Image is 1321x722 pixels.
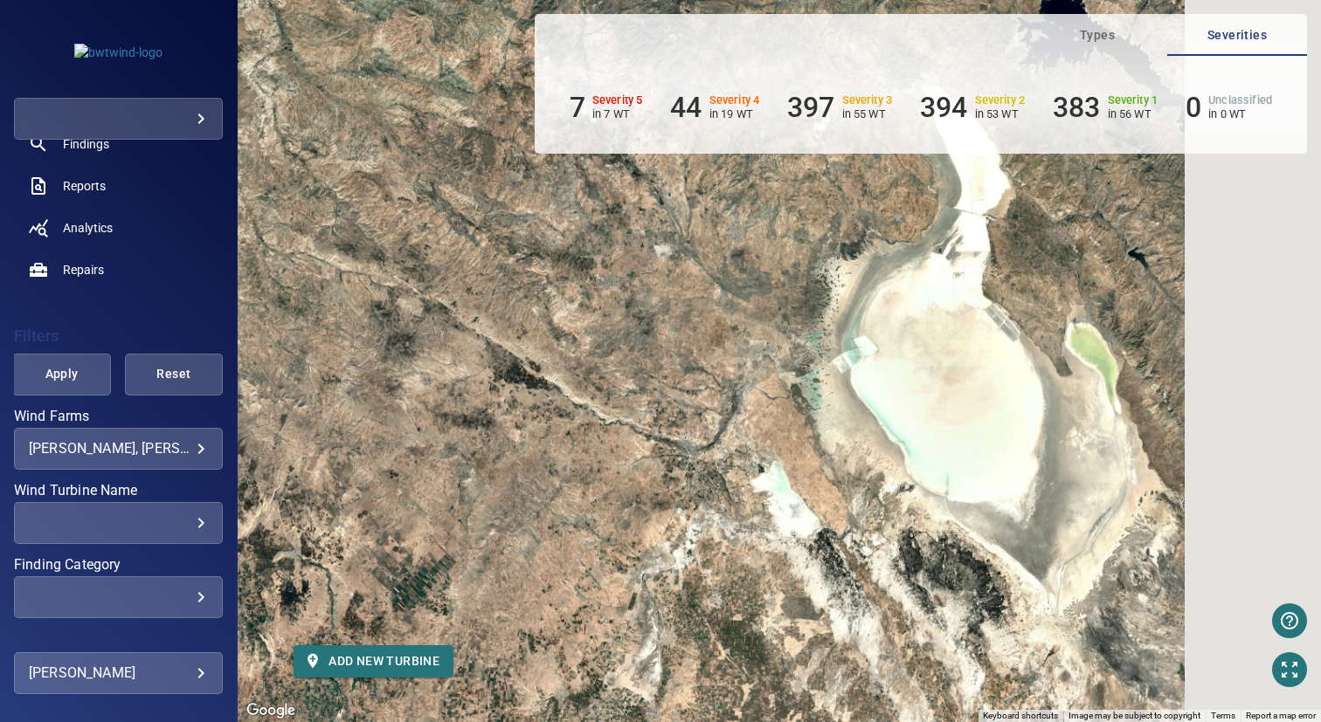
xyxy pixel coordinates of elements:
[842,94,893,107] h6: Severity 3
[12,354,110,395] button: Apply
[1211,711,1235,720] a: Terms (opens in new tab)
[1053,91,1100,124] h6: 383
[147,363,201,385] span: Reset
[14,98,223,140] div: bwtwind
[1208,94,1272,107] h6: Unclassified
[14,249,223,291] a: repairs noActive
[1108,107,1158,120] p: in 56 WT
[1108,94,1158,107] h6: Severity 1
[920,91,1025,124] li: Severity 2
[14,428,223,470] div: Wind Farms
[1186,91,1201,124] h6: 0
[709,94,760,107] h6: Severity 4
[842,107,893,120] p: in 55 WT
[670,91,759,124] li: Severity 4
[1069,711,1200,720] span: Image may be subject to copyright
[1053,91,1158,124] li: Severity 1
[125,354,223,395] button: Reset
[709,107,760,120] p: in 19 WT
[308,650,439,672] span: Add new turbine
[63,261,104,278] span: Repairs
[14,502,223,544] div: Wind Turbine Name
[29,659,208,687] div: [PERSON_NAME]
[1208,107,1272,120] p: in 0 WT
[14,207,223,249] a: analytics noActive
[787,91,834,124] h6: 397
[14,558,223,572] label: Finding Category
[294,645,453,677] button: Add new turbine
[983,710,1058,722] button: Keyboard shortcuts
[63,177,106,195] span: Reports
[34,363,88,385] span: Apply
[14,576,223,618] div: Finding Category
[14,409,223,423] label: Wind Farms
[74,44,163,61] img: bwtwind-logo
[1178,24,1297,46] span: Severities
[570,91,643,124] li: Severity 5
[670,91,702,124] h6: 44
[14,327,223,345] h4: Filters
[1038,24,1157,46] span: Types
[1246,711,1316,720] a: Report a map error
[242,699,300,722] a: Open this area in Google Maps (opens a new window)
[975,107,1026,120] p: in 53 WT
[592,94,643,107] h6: Severity 5
[14,165,223,207] a: reports noActive
[592,107,643,120] p: in 7 WT
[570,91,585,124] h6: 7
[975,94,1026,107] h6: Severity 2
[63,135,109,153] span: Findings
[1186,91,1272,124] li: Severity Unclassified
[14,123,223,165] a: findings noActive
[14,484,223,498] label: Wind Turbine Name
[242,699,300,722] img: Google
[63,219,113,237] span: Analytics
[920,91,967,124] h6: 394
[29,440,208,457] div: [PERSON_NAME], [PERSON_NAME], Krya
